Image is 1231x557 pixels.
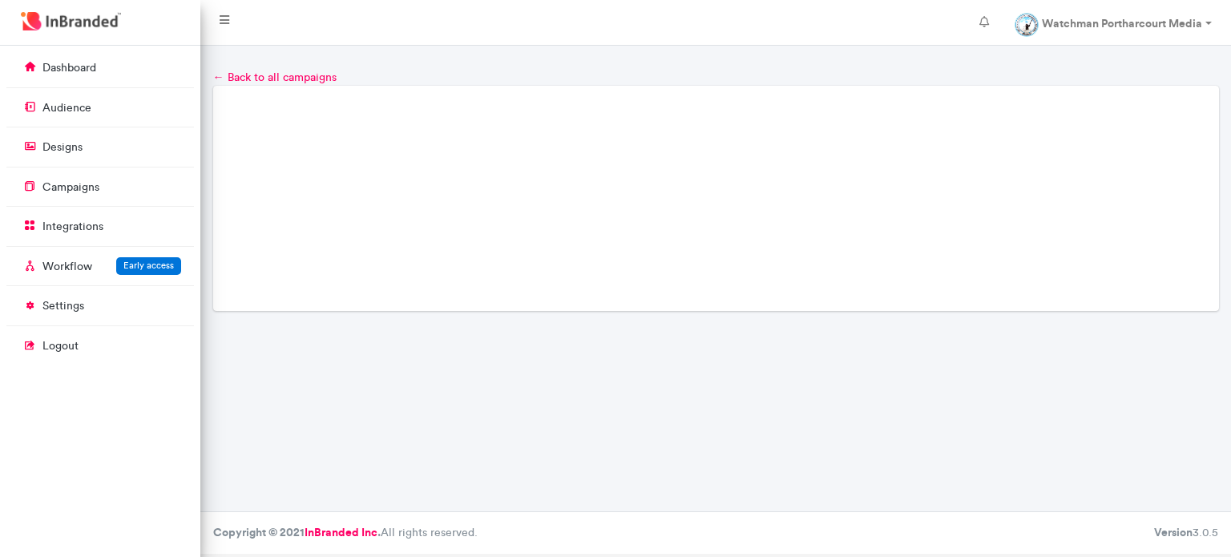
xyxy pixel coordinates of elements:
img: profile dp [1015,13,1039,37]
a: ← Back to all campaigns [213,71,337,84]
p: Workflow [42,259,92,275]
p: integrations [42,219,103,235]
b: Version [1154,525,1193,539]
p: dashboard [42,60,96,76]
p: designs [42,139,83,155]
p: audience [42,100,91,116]
span: Early access [123,260,174,271]
strong: Copyright © 2021 . [213,525,381,539]
a: InBranded Inc [305,525,377,539]
p: campaigns [42,180,99,196]
a: designs [6,131,194,162]
a: Watchman Portharcourt Media [1002,6,1225,38]
a: WorkflowEarly access [6,251,194,281]
div: 3.0.5 [1154,525,1218,541]
a: integrations [6,211,194,241]
a: settings [6,290,194,321]
footer: All rights reserved. [200,511,1231,554]
img: InBranded Logo [17,8,125,34]
p: logout [42,338,79,354]
strong: Watchman Portharcourt Media [1042,16,1202,30]
p: settings [42,298,84,314]
a: audience [6,92,194,123]
a: dashboard [6,52,194,83]
a: campaigns [6,172,194,202]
